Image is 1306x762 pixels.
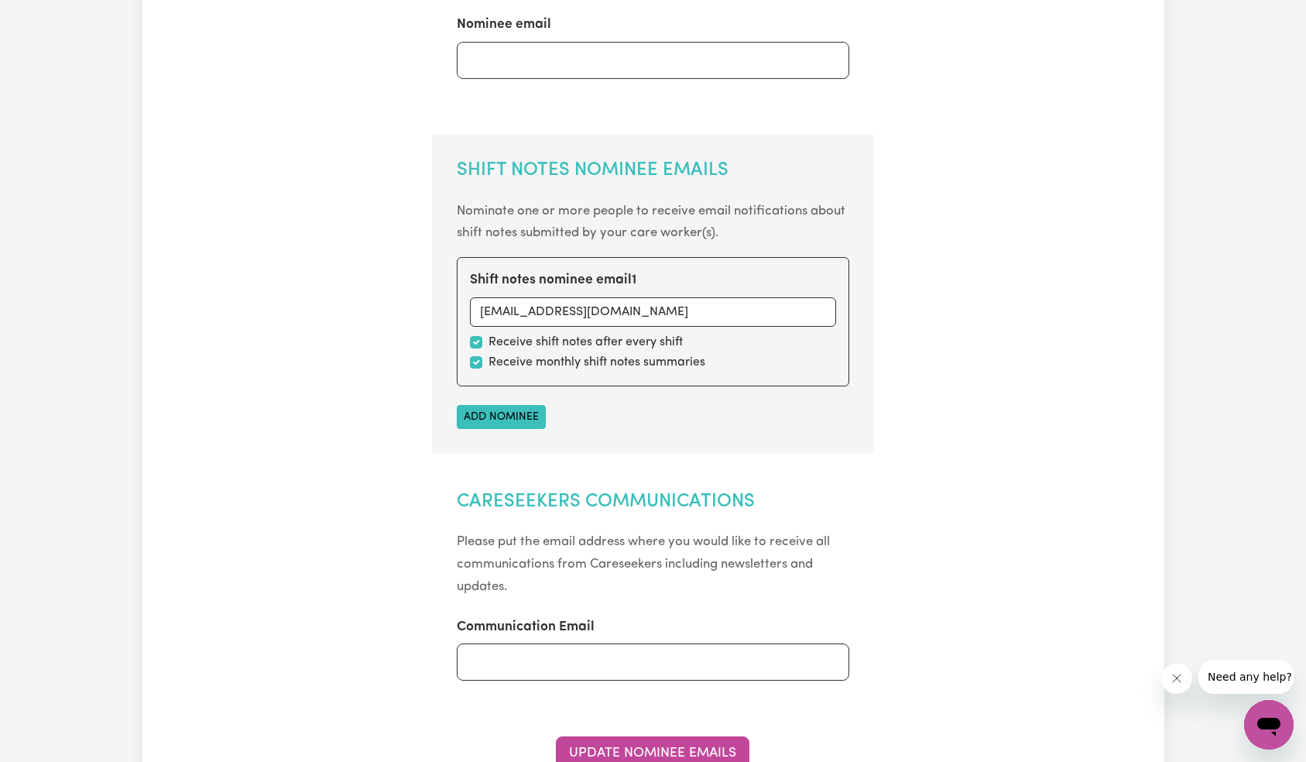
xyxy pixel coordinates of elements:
[457,617,595,637] label: Communication Email
[457,535,830,593] small: Please put the email address where you would like to receive all communications from Careseekers ...
[457,160,849,182] h2: Shift Notes Nominee Emails
[488,353,705,372] label: Receive monthly shift notes summaries
[1161,663,1192,694] iframe: Close message
[1198,660,1294,694] iframe: Message from company
[488,333,683,352] label: Receive shift notes after every shift
[457,405,546,429] button: Add nominee
[457,15,551,35] label: Nominee email
[470,270,636,290] label: Shift notes nominee email 1
[1244,700,1294,750] iframe: Button to launch messaging window
[457,491,849,513] h2: Careseekers Communications
[457,204,845,240] small: Nominate one or more people to receive email notifications about shift notes submitted by your ca...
